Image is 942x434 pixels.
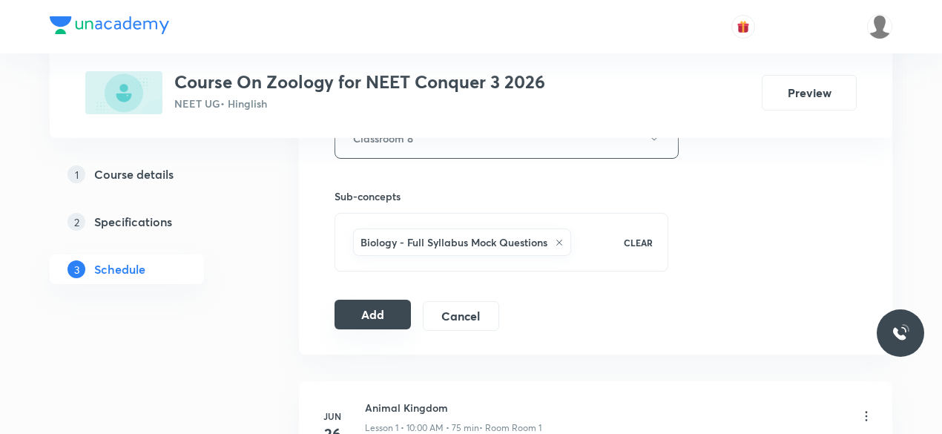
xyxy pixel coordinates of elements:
[731,15,755,39] button: avatar
[335,118,679,159] button: Classroom 8
[50,207,251,237] a: 2Specifications
[867,14,892,39] img: Arpita
[624,236,653,249] p: CLEAR
[335,300,411,329] button: Add
[335,188,668,204] h6: Sub-concepts
[94,165,174,183] h5: Course details
[423,301,499,331] button: Cancel
[67,165,85,183] p: 1
[50,160,251,189] a: 1Course details
[94,213,172,231] h5: Specifications
[737,20,750,33] img: avatar
[94,260,145,278] h5: Schedule
[50,16,169,38] a: Company Logo
[892,324,909,342] img: ttu
[85,71,162,114] img: 569160D9-457C-4B94-8CC4-0947365D9DD2_plus.png
[365,400,541,415] h6: Animal Kingdom
[67,213,85,231] p: 2
[317,410,347,423] h6: Jun
[174,96,545,111] p: NEET UG • Hinglish
[67,260,85,278] p: 3
[360,234,547,250] h6: Biology - Full Syllabus Mock Questions
[174,71,545,93] h3: Course On Zoology for NEET Conquer 3 2026
[762,75,857,111] button: Preview
[50,16,169,34] img: Company Logo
